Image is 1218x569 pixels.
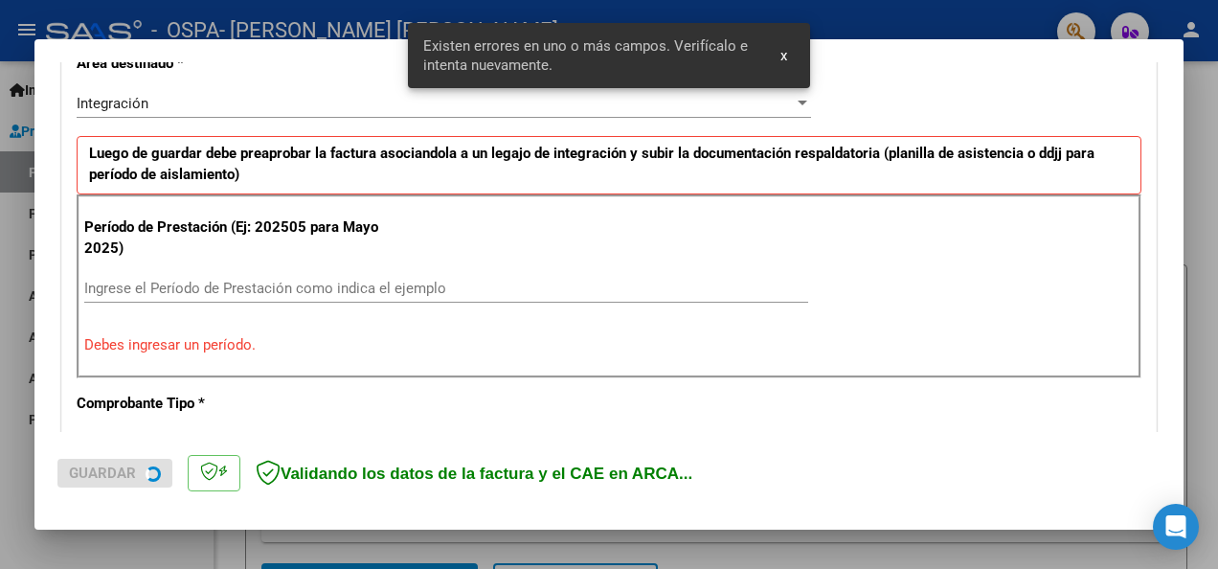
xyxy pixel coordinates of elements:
strong: Luego de guardar debe preaprobar la factura asociandola a un legajo de integración y subir la doc... [89,145,1094,184]
span: Existen errores en uno o más campos. Verifícalo e intenta nuevamente. [423,36,757,75]
span: Validando los datos de la factura y el CAE en ARCA... [256,465,692,483]
span: Integración [77,95,148,112]
p: Período de Prestación (Ej: 202505 para Mayo 2025) [84,216,399,260]
button: Guardar [57,459,172,488]
span: x [780,47,787,64]
span: Guardar [69,465,136,482]
p: Debes ingresar un período. [84,334,1134,356]
p: Area destinado * [77,53,396,75]
div: Open Intercom Messenger [1153,504,1199,550]
p: Comprobante Tipo * [77,393,396,415]
button: x [765,38,802,73]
